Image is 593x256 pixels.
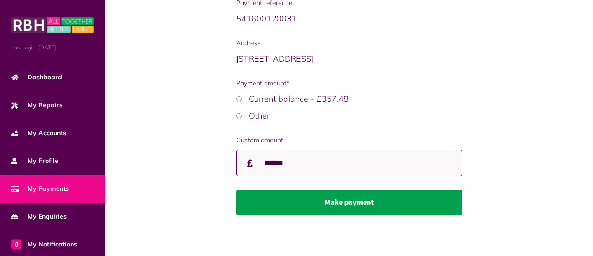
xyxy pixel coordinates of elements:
span: My Notifications [11,240,77,249]
span: My Payments [11,184,69,193]
span: [STREET_ADDRESS] [236,53,313,64]
span: Address [236,38,462,48]
label: Custom amount [236,136,462,145]
span: My Accounts [11,128,66,138]
span: Last login: [DATE] [11,43,94,52]
span: My Enquiries [11,212,67,221]
button: Make payment [236,190,462,215]
span: My Repairs [11,100,62,110]
img: MyRBH [11,16,94,34]
span: My Profile [11,156,58,166]
span: 541600120031 [236,13,296,24]
label: Other [249,110,270,121]
span: Dashboard [11,73,62,82]
label: Current balance - £357.48 [249,94,349,104]
span: Payment amount* [236,78,462,88]
span: 0 [11,239,21,249]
